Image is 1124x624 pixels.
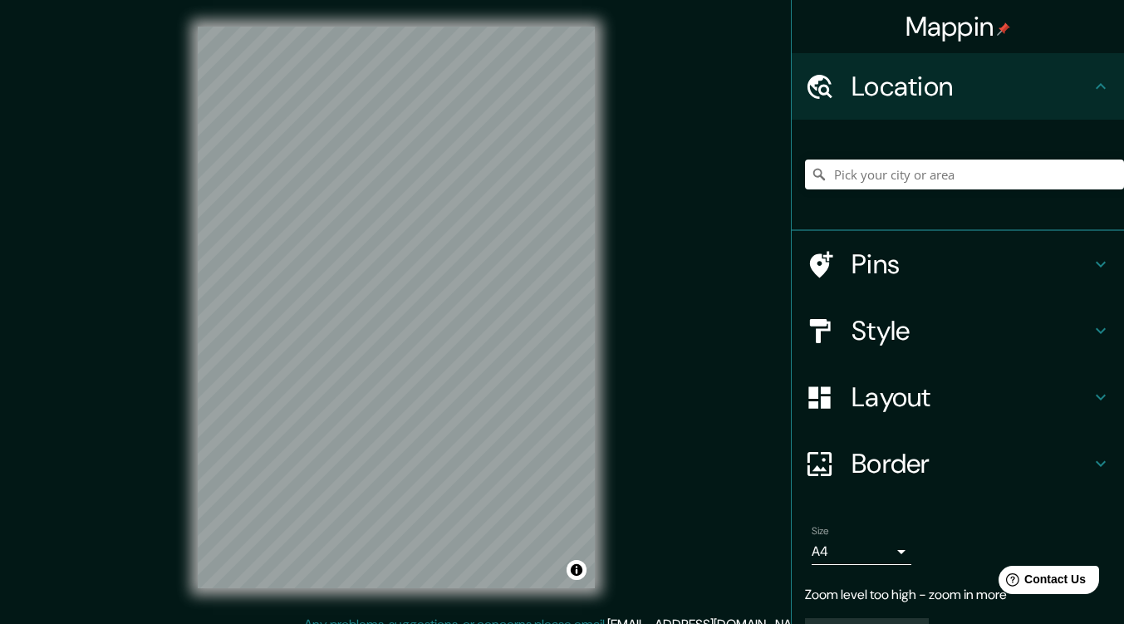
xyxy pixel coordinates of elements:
[852,70,1091,103] h4: Location
[812,538,911,565] div: A4
[906,10,1011,43] h4: Mappin
[852,447,1091,480] h4: Border
[567,560,587,580] button: Toggle attribution
[805,160,1124,189] input: Pick your city or area
[852,248,1091,281] h4: Pins
[852,381,1091,414] h4: Layout
[997,22,1010,36] img: pin-icon.png
[812,524,829,538] label: Size
[792,430,1124,497] div: Border
[805,585,1111,605] p: Zoom level too high - zoom in more
[792,364,1124,430] div: Layout
[852,314,1091,347] h4: Style
[792,53,1124,120] div: Location
[198,27,595,588] canvas: Map
[792,297,1124,364] div: Style
[792,231,1124,297] div: Pins
[976,559,1106,606] iframe: Help widget launcher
